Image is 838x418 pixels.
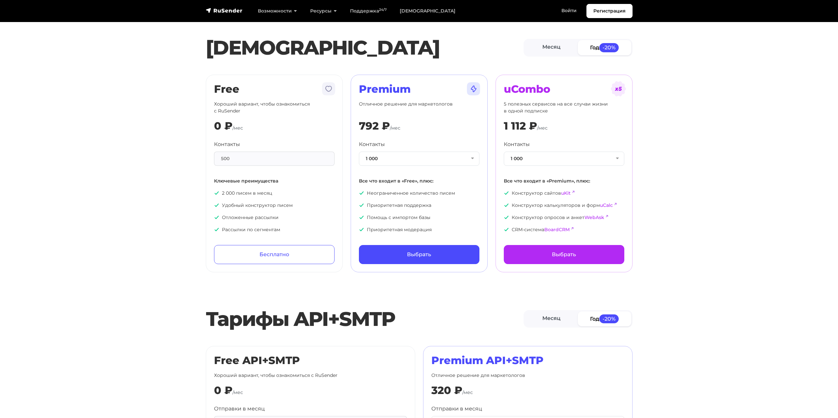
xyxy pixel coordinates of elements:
[393,4,462,18] a: [DEMOGRAPHIC_DATA]
[214,354,407,367] h2: Free API+SMTP
[214,202,335,209] p: Удобный конструктор писем
[544,227,570,233] a: BoardCRM
[504,152,624,166] button: 1 000
[214,140,240,148] label: Контакты
[359,152,479,166] button: 1 000
[599,314,619,323] span: -20%
[359,190,479,197] p: Неограниченное количество писем
[525,40,578,55] a: Месяц
[578,311,631,326] a: Год
[504,101,624,114] p: 5 полезных сервисов на все случаи жизни в одной подписке
[214,215,219,220] img: icon-ok.svg
[504,120,537,132] div: 1 112 ₽
[431,354,624,367] h2: Premium API+SMTP
[214,226,335,233] p: Рассылки по сегментам
[431,384,462,397] div: 320 ₽
[359,226,479,233] p: Приоритетная модерация
[504,178,624,184] p: Все что входит в «Premium», плюс:
[359,120,390,132] div: 792 ₽
[304,4,343,18] a: Ресурсы
[359,83,479,95] h2: Premium
[321,81,337,97] img: tarif-free.svg
[610,81,626,97] img: tarif-ucombo.svg
[343,4,393,18] a: Поддержка24/7
[251,4,304,18] a: Возможности
[504,190,509,196] img: icon-ok.svg
[214,405,265,413] label: Отправки в месяц
[599,43,619,52] span: -20%
[431,372,624,379] p: Отличное решение для маркетологов
[232,125,243,131] span: /мес
[206,7,243,14] img: RuSender
[359,245,479,264] a: Выбрать
[214,190,335,197] p: 2 000 писем в месяц
[537,125,548,131] span: /мес
[206,307,524,331] h2: Тарифы API+SMTP
[214,372,407,379] p: Хороший вариант, чтобы ознакомиться с RuSender
[504,83,624,95] h2: uCombo
[504,140,530,148] label: Контакты
[359,215,364,220] img: icon-ok.svg
[584,214,604,220] a: WebAsk
[504,202,624,209] p: Конструктор калькуляторов и форм
[504,203,509,208] img: icon-ok.svg
[555,4,583,17] a: Войти
[232,389,243,395] span: /мес
[504,214,624,221] p: Конструктор опросов и анкет
[504,227,509,232] img: icon-ok.svg
[504,215,509,220] img: icon-ok.svg
[214,203,219,208] img: icon-ok.svg
[379,8,387,12] sup: 24/7
[359,227,364,232] img: icon-ok.svg
[466,81,481,97] img: tarif-premium.svg
[525,311,578,326] a: Месяц
[462,389,473,395] span: /мес
[214,227,219,232] img: icon-ok.svg
[214,214,335,221] p: Отложенные рассылки
[359,203,364,208] img: icon-ok.svg
[359,178,479,184] p: Все что входит в «Free», плюс:
[504,226,624,233] p: CRM-система
[359,214,479,221] p: Помощь с импортом базы
[206,36,524,60] h1: [DEMOGRAPHIC_DATA]
[214,101,335,114] p: Хороший вариант, чтобы ознакомиться с RuSender
[359,202,479,209] p: Приоритетная поддержка
[600,202,613,208] a: uCalc
[214,245,335,264] a: Бесплатно
[214,190,219,196] img: icon-ok.svg
[561,190,571,196] a: uKit
[359,101,479,114] p: Отличное решение для маркетологов
[359,190,364,196] img: icon-ok.svg
[359,140,385,148] label: Контакты
[214,384,232,397] div: 0 ₽
[214,178,335,184] p: Ключевые преимущества
[504,245,624,264] a: Выбрать
[578,40,631,55] a: Год
[214,83,335,95] h2: Free
[504,190,624,197] p: Конструктор сайтов
[214,120,232,132] div: 0 ₽
[586,4,633,18] a: Регистрация
[390,125,400,131] span: /мес
[431,405,482,413] label: Отправки в месяц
